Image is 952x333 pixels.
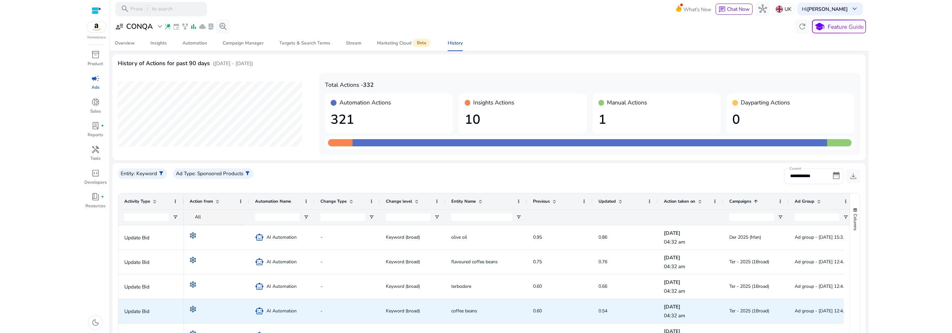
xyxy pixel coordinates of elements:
span: smart_toy [255,258,264,266]
img: rule-automation.svg [190,257,196,263]
span: donut_small [91,98,100,106]
span: hub [758,5,767,13]
a: lab_profilefiber_manual_recordReports [84,120,107,144]
div: Campaign Manager [223,41,264,46]
span: download [849,172,857,180]
p: Update Bid [124,280,178,293]
h3: CONQA [126,22,153,31]
span: Ter - 2025 (1Broad) [729,308,769,314]
a: donut_smallSales [84,97,107,120]
img: rule-automation.svg [190,281,196,288]
button: schoolFeature Guide [812,20,866,33]
input: Campaigns Filter Input [729,213,774,221]
a: inventory_2Product [84,49,107,73]
p: 04:32 am [664,239,718,245]
span: Ad group - [DATE] 15:30:26.183 [795,234,860,240]
span: Automation Name [255,198,291,204]
span: dark_mode [91,318,100,327]
b: 332 [363,81,374,89]
p: Tools [90,156,100,162]
h1: 321 [331,112,447,128]
p: 04:32 am [664,312,718,319]
span: AI Automation [267,280,297,293]
span: AI Automation [267,255,297,268]
span: user_attributes [115,22,124,31]
h4: Dayparting Actions [741,99,790,106]
span: inventory_2 [91,50,100,59]
img: amazon.svg [87,22,106,32]
button: Open Filter Menu [303,214,309,220]
span: smart_toy [255,233,264,242]
button: Open Filter Menu [369,214,374,220]
span: Action from [190,198,213,204]
input: Change Type Filter Input [320,213,365,221]
a: code_blocksDevelopers [84,168,107,191]
mat-label: Current [789,166,801,171]
p: [DATE] [664,254,718,261]
span: wand_stars [164,23,171,30]
span: Activity Type [124,198,150,204]
h4: History of Actions for past 90 days [118,60,210,67]
p: Press to search [130,5,173,13]
span: Campaigns [729,198,751,204]
div: History [448,41,463,46]
p: Developers [84,179,107,186]
span: search [121,5,129,13]
span: cloud [199,23,206,30]
span: 0.76 [598,259,607,265]
span: chat [718,6,726,13]
div: Overview [115,41,135,46]
span: coffee beans [451,308,477,314]
p: Hi [802,7,848,11]
p: [DATE] [664,230,718,236]
p: Reports [88,132,103,139]
span: keyboard_arrow_down [850,5,859,13]
p: Update Bid [124,255,178,269]
span: Ad Group [795,198,814,204]
span: What's New [684,4,711,15]
span: AI Automation [267,231,297,244]
button: search_insights [216,19,230,34]
span: Change level [386,198,412,204]
span: family_history [182,23,189,30]
button: Open Filter Menu [516,214,521,220]
span: Previous [533,198,550,204]
button: Open Filter Menu [778,214,783,220]
input: Ad Group Filter Input [795,213,839,221]
span: school [814,22,825,32]
input: Entity Name Filter Input [451,213,512,221]
span: event [173,23,180,30]
span: 0.60 [533,283,542,289]
b: [PERSON_NAME] [807,6,848,12]
span: 0.66 [598,283,607,289]
span: Keyword (broad) [386,259,420,265]
input: Activity Type Filter Input [124,213,169,221]
span: 0.95 [533,234,542,240]
p: : Sponsored Products [195,170,243,177]
span: filter_alt [245,171,251,176]
p: 04:32 am [664,263,718,270]
span: - [320,283,322,289]
span: 0.86 [598,234,607,240]
span: flavoured coffee beans [451,259,498,265]
span: Entity Name [451,198,476,204]
span: Ter - 2025 (1Broad) [729,283,769,289]
span: Ad group - [DATE] 12:49:37.500 [795,308,860,314]
img: rule-automation.svg [190,306,196,312]
span: lab_profile [91,121,100,130]
button: download [846,169,860,183]
h1: 1 [598,112,715,128]
span: 0.54 [598,308,607,314]
img: rule-automation.svg [190,232,196,239]
span: smart_toy [255,307,264,315]
div: Targets & Search Terms [279,41,330,46]
span: Columns [852,214,858,231]
p: Resources [85,203,105,210]
span: Beta [413,39,430,47]
span: terbodore [451,283,471,289]
span: Updated [598,198,616,204]
p: 04:32 am [664,288,718,294]
a: campaignAds [84,73,107,96]
div: Marketing Cloud [377,40,432,46]
h4: Total Actions - [325,82,855,88]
